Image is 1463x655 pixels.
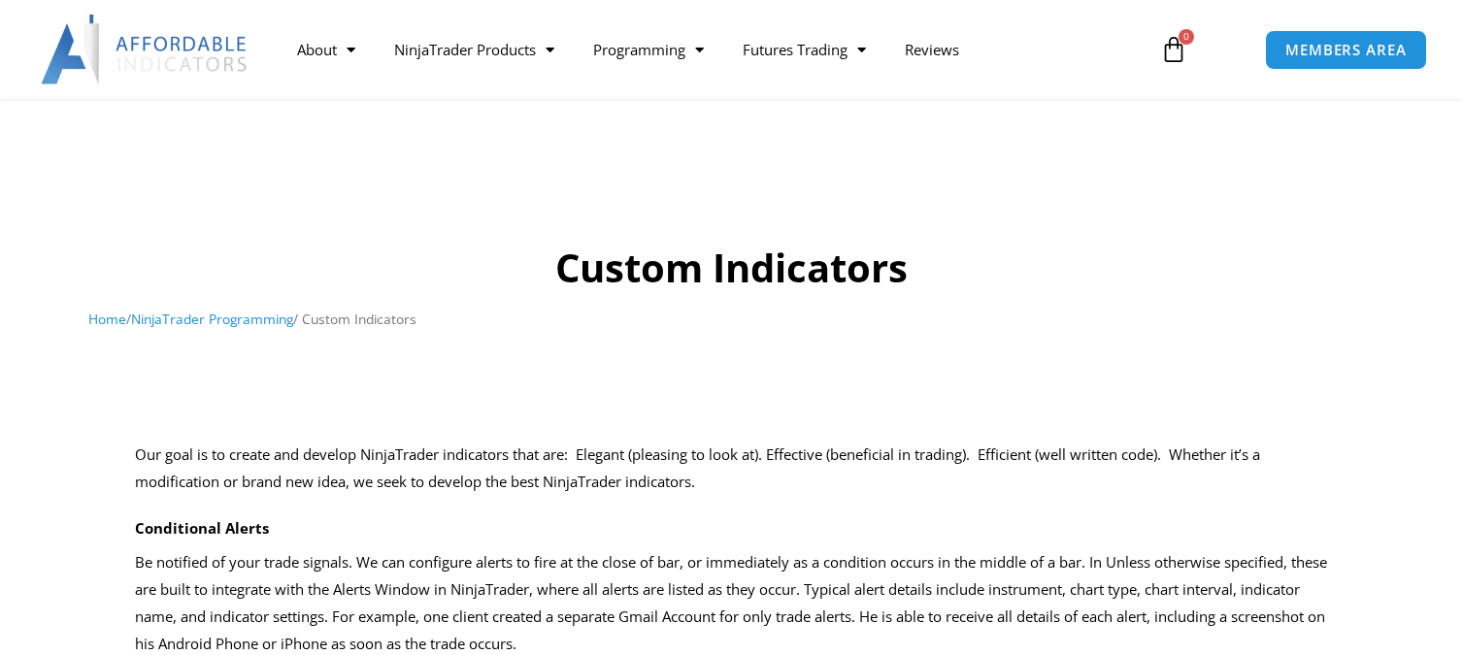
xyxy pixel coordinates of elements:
a: Home [88,310,126,328]
div: Our goal is to create and develop NinjaTrader indicators that are: Elegant (pleasing to look at).... [135,442,1329,496]
h1: Custom Indicators [88,241,1375,295]
a: Futures Trading [723,27,885,72]
a: Reviews [885,27,979,72]
a: MEMBERS AREA [1265,30,1427,70]
strong: Conditional Alerts [135,518,269,538]
a: NinjaTrader Products [375,27,574,72]
span: MEMBERS AREA [1285,43,1407,57]
a: Programming [574,27,723,72]
span: 0 [1179,29,1194,45]
a: NinjaTrader Programming [131,310,293,328]
img: LogoAI | Affordable Indicators – NinjaTrader [41,15,249,84]
nav: Menu [278,27,1141,72]
a: 0 [1131,21,1216,78]
a: About [278,27,375,72]
nav: Breadcrumb [88,307,1375,332]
